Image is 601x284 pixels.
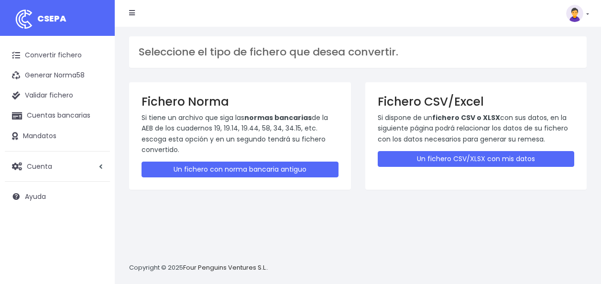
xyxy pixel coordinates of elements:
p: Si dispone de un con sus datos, en la siguiente página podrá relacionar los datos de su fichero c... [378,112,575,144]
a: Un fichero con norma bancaria antiguo [142,162,339,177]
a: Cuenta [5,156,110,176]
span: Ayuda [25,192,46,201]
a: Four Penguins Ventures S.L. [183,263,267,272]
a: Convertir fichero [5,45,110,66]
h3: Seleccione el tipo de fichero que desea convertir. [139,46,577,58]
a: Un fichero CSV/XLSX con mis datos [378,151,575,167]
strong: normas bancarias [244,113,312,122]
span: CSEPA [37,12,66,24]
a: Mandatos [5,126,110,146]
h3: Fichero CSV/Excel [378,95,575,109]
a: Generar Norma58 [5,66,110,86]
a: Ayuda [5,186,110,207]
a: Cuentas bancarias [5,106,110,126]
span: Cuenta [27,161,52,171]
img: profile [566,5,583,22]
a: Validar fichero [5,86,110,106]
p: Copyright © 2025 . [129,263,268,273]
img: logo [12,7,36,31]
strong: fichero CSV o XLSX [432,113,500,122]
p: Si tiene un archivo que siga las de la AEB de los cuadernos 19, 19.14, 19.44, 58, 34, 34.15, etc.... [142,112,339,155]
h3: Fichero Norma [142,95,339,109]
